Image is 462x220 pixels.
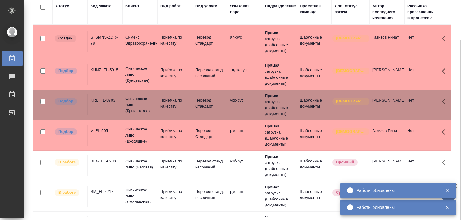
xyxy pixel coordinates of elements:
div: Исполнитель выполняет работу [54,189,84,197]
div: Можно подбирать исполнителей [54,67,84,75]
p: В работе [58,159,76,165]
p: Сименс Здравоохранение [125,34,154,46]
td: [PERSON_NAME] [369,64,404,85]
p: [DEMOGRAPHIC_DATA] [336,98,366,104]
button: Здесь прячутся важные кнопки [438,31,453,46]
p: Перевод станд. несрочный [195,158,224,170]
td: рус-англ [227,125,262,146]
td: тадж-рус [227,64,262,85]
div: Автор последнего изменения [372,3,401,21]
p: Физическое лицо (Кунцевская) [125,65,154,83]
td: [PERSON_NAME] [369,94,404,115]
p: Приёмка по качеству [160,34,189,46]
p: Физическое лицо (Смоленская) [125,187,154,205]
p: Приёмка по качеству [160,189,189,201]
p: [DEMOGRAPHIC_DATA] [336,35,366,41]
button: Здесь прячутся важные кнопки [438,125,453,139]
button: Здесь прячутся важные кнопки [438,155,453,170]
button: Здесь прячутся важные кнопки [438,94,453,109]
td: Шаблонные документы [297,64,332,85]
td: Прямая загрузка (шаблонные документы) [262,27,297,57]
div: Языковая пара [230,3,259,15]
td: Шаблонные документы [297,125,332,146]
div: Проектная команда [300,3,329,15]
td: Газизов Ринат [369,125,404,146]
p: Срочный [336,190,354,196]
td: укр-рус [227,94,262,115]
div: KUNZ_FL-5915 [91,67,119,73]
p: Приёмка по качеству [160,158,189,170]
td: Газизов Ринат [369,31,404,52]
td: Шаблонные документы [297,155,332,176]
td: Нет [404,125,439,146]
div: V_FL-905 [91,128,119,134]
p: Приёмка по качеству [160,128,189,140]
td: Шаблонные документы [297,31,332,52]
td: яп-рус [227,31,262,52]
p: Подбор [58,68,73,74]
button: Здесь прячутся важные кнопки [438,64,453,78]
td: Прямая загрузка (шаблонные документы) [262,151,297,181]
p: Приёмка по качеству [160,97,189,109]
td: Шаблонные документы [297,186,332,207]
button: Закрыть [441,205,453,210]
p: Создан [58,35,73,41]
div: Рассылка приглашений в процессе? [407,3,436,21]
div: Доп. статус заказа [335,3,366,15]
p: [DEMOGRAPHIC_DATA] [336,68,366,74]
div: S_SMNS-ZDR-78 [91,34,119,46]
td: Прямая загрузка (шаблонные документы) [262,59,297,90]
p: Подбор [58,129,73,135]
div: Исполнитель выполняет работу [54,158,84,166]
div: Вид услуги [195,3,217,9]
p: Перевод станд. несрочный [195,67,224,79]
p: Перевод Стандарт [195,34,224,46]
div: SM_FL-4717 [91,189,119,195]
div: Подразделение [265,3,296,9]
td: [PERSON_NAME] [369,155,404,176]
p: Приёмка по качеству [160,67,189,79]
div: KRL_FL-8703 [91,97,119,103]
p: Перевод Стандарт [195,97,224,109]
td: Шаблонные документы [297,94,332,115]
p: Перевод станд. несрочный [195,189,224,201]
td: Прямая загрузка (шаблонные документы) [262,90,297,120]
td: Прямая загрузка (шаблонные документы) [262,181,297,211]
div: BEG_FL-6280 [91,158,119,164]
div: Заказ еще не согласован с клиентом, искать исполнителей рано [54,34,84,42]
p: Подбор [58,98,73,104]
td: узб-рус [227,155,262,176]
td: Нет [404,94,439,115]
div: Клиент [125,3,139,9]
td: Нет [404,64,439,85]
p: Физическое лицо (Крылатское) [125,96,154,114]
p: Срочный [336,159,354,165]
div: Статус [56,3,69,9]
div: Можно подбирать исполнителей [54,128,84,136]
p: Перевод Стандарт [195,128,224,140]
td: рус-англ [227,186,262,207]
td: Нет [404,155,439,176]
td: Нет [404,31,439,52]
td: Прямая загрузка (шаблонные документы) [262,120,297,150]
button: Закрыть [441,188,453,193]
div: Работы обновлены [356,204,436,210]
p: Физическое лицо (Беговая) [125,158,154,170]
p: [DEMOGRAPHIC_DATA] [336,129,366,135]
p: Физическое лицо (Входящие) [125,126,154,144]
p: В работе [58,190,76,196]
div: Вид работ [160,3,181,9]
div: Работы обновлены [356,187,436,193]
div: Код заказа [91,3,112,9]
div: Можно подбирать исполнителей [54,97,84,105]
